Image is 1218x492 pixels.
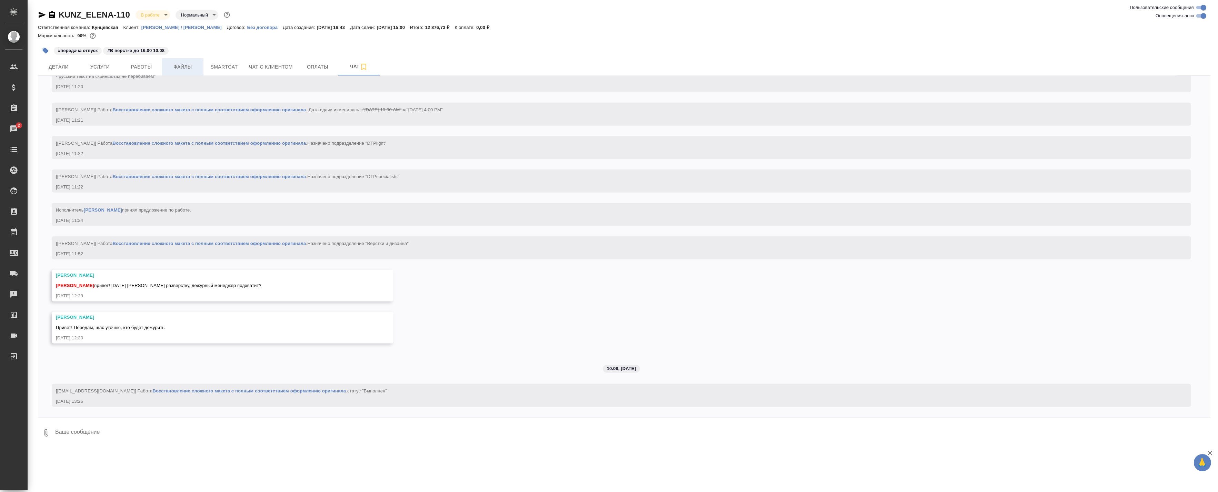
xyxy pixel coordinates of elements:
span: Оповещения-логи [1156,12,1194,19]
a: Без договора [247,24,283,30]
span: статус "Выполнен" [347,388,387,393]
span: Файлы [166,63,199,71]
button: 🙏 [1194,454,1211,471]
div: [DATE] 12:29 [56,293,369,299]
div: В работе [136,10,170,20]
a: [PERSON_NAME] / [PERSON_NAME] [141,24,227,30]
div: [DATE] 11:22 [56,184,1167,191]
button: Скопировать ссылку [48,11,56,19]
span: привет! [DATE] [PERSON_NAME] разверстку, дежурный менеджер подхватит? [56,283,261,288]
div: [DATE] 11:20 [56,83,1167,90]
p: 10.08, [DATE] [607,365,636,372]
p: 0,00 ₽ [476,25,495,30]
p: [DATE] 16:43 [317,25,350,30]
a: Восстановление сложного макета с полным соответствием оформлению оригинала [112,107,306,112]
span: Smartcat [208,63,241,71]
div: [DATE] 11:52 [56,250,1167,257]
span: В верстке до 16.00 10.08 [102,47,169,53]
span: 🙏 [1197,455,1208,470]
p: Ответственная команда: [38,25,92,30]
span: Работы [125,63,158,71]
div: [PERSON_NAME] [56,314,369,321]
div: [DATE] 11:21 [56,117,1167,124]
a: Восстановление сложного макета с полным соответствием оформлению оригинала [152,388,346,393]
span: "[DATE] 4:00 PM" [407,107,443,112]
span: Чат с клиентом [249,63,293,71]
span: Пользовательские сообщения [1130,4,1194,11]
a: 2 [2,120,26,137]
span: [[PERSON_NAME]] Работа . Дата сдачи изменилась с на [56,107,443,112]
span: [[PERSON_NAME]] Работа . [56,241,409,246]
span: [PERSON_NAME] [56,283,94,288]
span: "[DATE] 10:00 AM" [363,107,401,112]
svg: Подписаться [360,63,368,71]
a: Восстановление сложного макета с полным соответствием оформлению оригинала [112,141,306,146]
span: Назначено подразделение "DTPspecialists" [307,174,399,179]
button: В работе [139,12,162,18]
div: В работе [176,10,218,20]
a: [PERSON_NAME] [84,207,122,213]
p: К оплате: [455,25,477,30]
span: 2 [13,122,24,129]
p: Кунцевская [92,25,123,30]
p: Дата сдачи: [350,25,377,30]
div: [DATE] 11:34 [56,217,1167,224]
span: Оплаты [301,63,334,71]
button: Доп статусы указывают на важность/срочность заказа [222,10,231,19]
span: передача отпуск [53,47,102,53]
button: Добавить тэг [38,43,53,58]
a: Восстановление сложного макета с полным соответствием оформлению оригинала [112,174,306,179]
p: Дата создания: [283,25,317,30]
span: [[PERSON_NAME]] Работа . [56,141,387,146]
a: Восстановление сложного макета с полным соответствием оформлению оригинала [112,241,306,246]
p: [PERSON_NAME] / [PERSON_NAME] [141,25,227,30]
span: [[PERSON_NAME]] Работа . [56,174,399,179]
p: [DATE] 15:00 [377,25,410,30]
span: Детали [42,63,75,71]
span: Назначено подразделение "DTPlight" [307,141,387,146]
div: [PERSON_NAME] [56,272,369,279]
p: 12 876,73 ₽ [425,25,455,30]
button: 1040.00 RUB; [88,31,97,40]
button: Нормальный [179,12,210,18]
span: Исполнитель принял предложение по работе . [56,207,191,213]
a: KUNZ_ELENA-110 [59,10,130,19]
p: Итого: [410,25,425,30]
p: 90% [77,33,88,38]
span: Комментарий "разверстка скриншотов под нотариальное заверение референс оформления приложений - - ... [56,60,453,79]
p: Договор: [227,25,247,30]
span: Назначено подразделение "Верстки и дизайна" [307,241,409,246]
div: [DATE] 11:22 [56,150,1167,157]
button: Скопировать ссылку для ЯМессенджера [38,11,46,19]
span: [[EMAIL_ADDRESS][DOMAIN_NAME]] Работа . [56,388,387,393]
div: [DATE] 12:30 [56,335,369,341]
p: Без договора [247,25,283,30]
span: Чат [342,62,376,71]
p: Маржинальность: [38,33,77,38]
p: #передача отпуск [58,47,98,54]
span: Привет! Передам, щас уточню, кто будет дежурить [56,325,164,330]
p: #В верстке до 16.00 10.08 [107,47,164,54]
span: Услуги [83,63,117,71]
span: [[PERSON_NAME]] Работа . [56,60,453,79]
div: [DATE] 13:26 [56,398,1167,405]
p: Клиент: [123,25,141,30]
